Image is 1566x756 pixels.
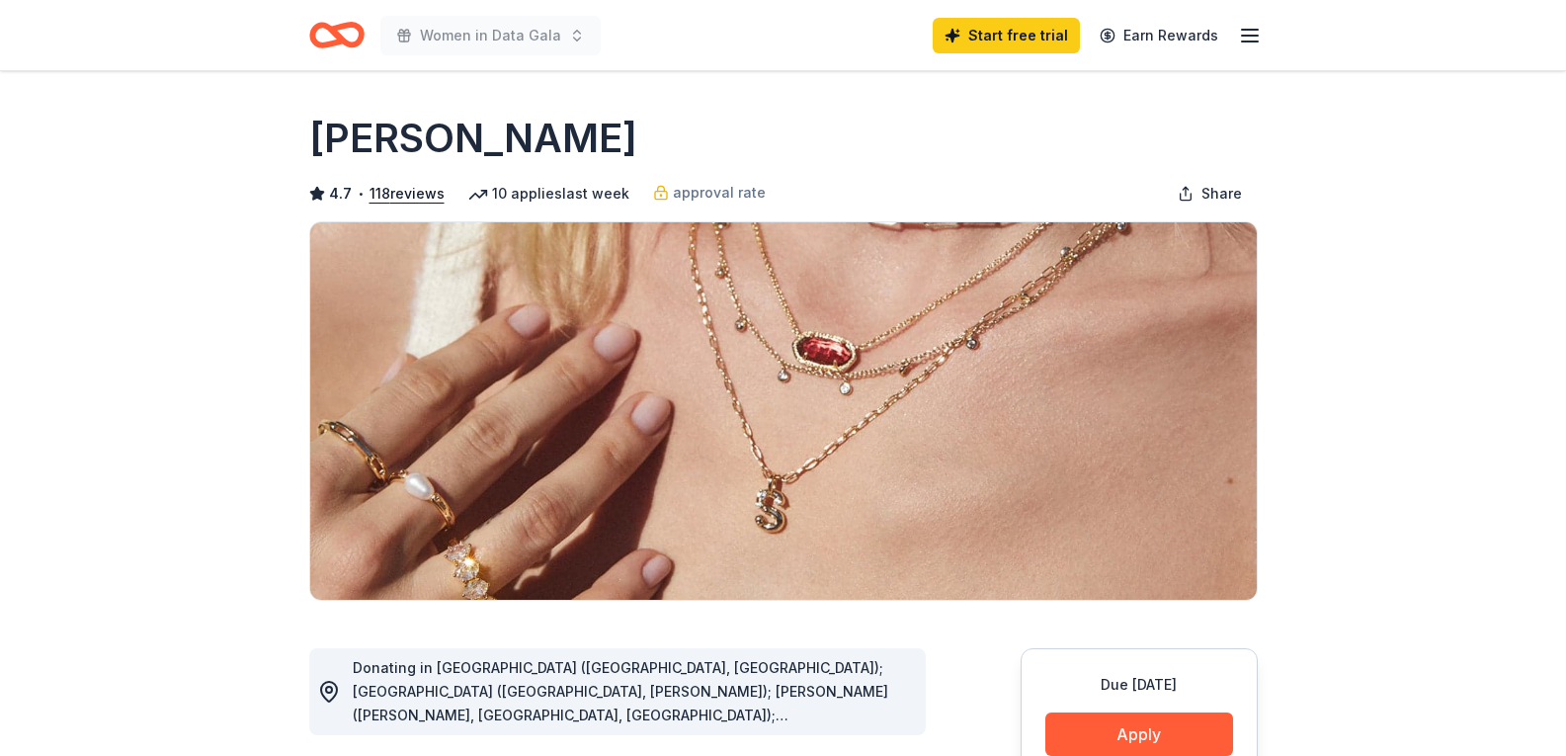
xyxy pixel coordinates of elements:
div: Due [DATE] [1045,673,1233,697]
a: approval rate [653,181,766,205]
a: Start free trial [933,18,1080,53]
a: Earn Rewards [1088,18,1230,53]
h1: [PERSON_NAME] [309,111,637,166]
span: • [357,186,364,202]
span: 4.7 [329,182,352,206]
a: Home [309,12,365,58]
span: approval rate [673,181,766,205]
span: Share [1201,182,1242,206]
img: Image for Kendra Scott [310,222,1257,600]
button: Share [1162,174,1258,213]
button: Apply [1045,713,1233,756]
span: Women in Data Gala [420,24,561,47]
div: 10 applies last week [468,182,629,206]
button: Women in Data Gala [380,16,601,55]
button: 118reviews [370,182,445,206]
